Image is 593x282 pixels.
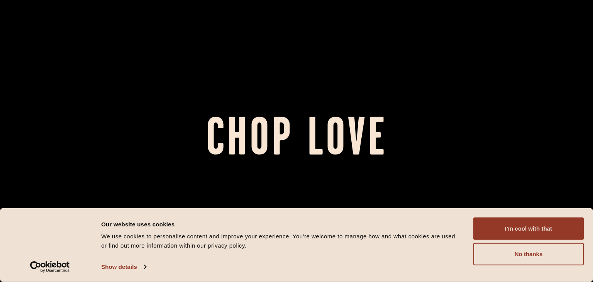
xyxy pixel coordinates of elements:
[16,261,84,273] a: Usercentrics Cookiebot - opens in a new window
[101,232,456,250] div: We use cookies to personalise content and improve your experience. You're welcome to manage how a...
[473,217,584,240] button: I'm cool with that
[101,261,146,273] a: Show details
[101,219,456,229] div: Our website uses cookies
[473,243,584,265] button: No thanks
